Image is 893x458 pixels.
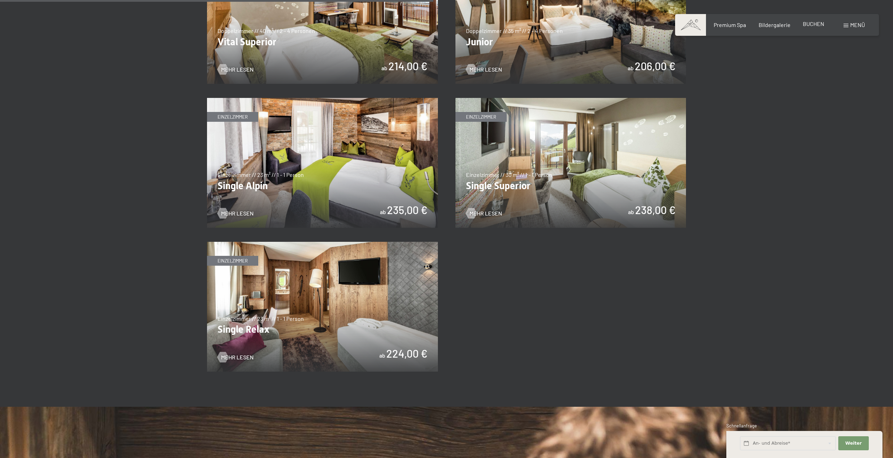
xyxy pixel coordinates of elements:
a: Mehr Lesen [218,353,254,361]
a: Single Superior [455,98,686,102]
a: Premium Spa [714,21,746,28]
span: Mehr Lesen [221,210,254,217]
img: Single Alpin [207,98,438,228]
span: Mehr Lesen [221,353,254,361]
a: Mehr Lesen [466,66,502,73]
span: Menü [850,21,865,28]
span: Mehr Lesen [469,66,502,73]
img: Single Superior [455,98,686,228]
a: BUCHEN [803,20,824,27]
button: Weiter [838,436,868,451]
img: Single Relax [207,242,438,372]
span: Weiter [845,440,862,446]
a: Mehr Lesen [218,210,254,217]
span: Schnellanfrage [726,423,757,429]
a: Mehr Lesen [466,210,502,217]
span: Mehr Lesen [221,66,254,73]
span: Mehr Lesen [469,210,502,217]
a: Single Relax [207,242,438,246]
a: Bildergalerie [759,21,791,28]
a: Mehr Lesen [218,66,254,73]
a: Single Alpin [207,98,438,102]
